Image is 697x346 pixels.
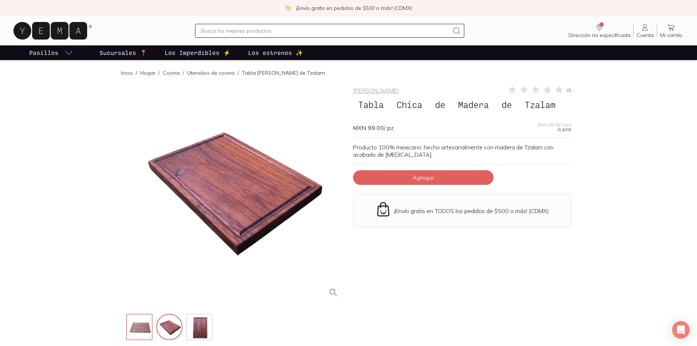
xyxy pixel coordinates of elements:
a: Sucursales 📍 [98,45,149,60]
p: Pasillos [29,48,59,57]
a: Inicio [121,70,133,76]
span: / [155,69,163,77]
p: ¡Envío gratis en TODOS los pedidos de $500 o más! (CDMX) [394,207,549,215]
img: Envío [375,201,391,217]
a: pasillo-todos-link [28,45,75,60]
p: Sucursales 📍 [100,48,147,57]
span: Tzalam [520,98,561,112]
a: Los estrenos ✨ [247,45,304,60]
img: tabla-tzalam-2_0fc59e02-3eb9-4ebd-b5f9-3b997f13920b=fwebp-q70-w256 [157,315,183,341]
span: Madera [453,98,494,112]
a: Cocina [163,70,180,76]
span: Tabla [353,98,389,112]
a: Utensilios de cocina [187,70,235,76]
p: ¡Envío gratis en pedidos de $500 o más! (CDMX) [296,4,412,12]
img: tabla-tzalam-1_56bb9eb8-0dca-4eca-a68a-f7947bf44956=fwebp-q70-w256 [127,315,153,341]
a: Dirección no especificada [566,23,633,38]
span: / [180,69,187,77]
span: Dirección no especificada [569,32,630,38]
span: ( 0 ) [566,88,571,92]
img: check [285,5,292,11]
button: Agregar [353,170,494,185]
input: Busca los mejores productos [201,26,449,35]
span: (1 pza) [558,127,571,131]
a: Cuenta [634,23,657,38]
p: Producto 100% mexicano, hecho artesanalmente con madera de Tzalam con acabado de [MEDICAL_DATA]. [353,144,571,158]
div: Open Intercom Messenger [672,321,690,339]
p: Tabla [PERSON_NAME] de Tzalam [242,69,325,77]
span: / [133,69,140,77]
a: Los Imperdibles ⚡️ [163,45,232,60]
a: [PERSON_NAME] [353,87,399,94]
span: de [496,98,517,112]
span: Chica [391,98,427,112]
a: Mi carrito [657,23,685,38]
p: Los estrenos ✨ [248,48,303,57]
a: Hogar [140,70,155,76]
span: MXN 99.00 / pz [353,124,394,131]
span: de [430,98,450,112]
span: / [235,69,242,77]
span: Agregar [413,174,434,181]
p: Los Imperdibles ⚡️ [165,48,231,57]
span: MXN 99.00 / pza [538,123,571,127]
span: Mi carrito [660,32,682,38]
span: Cuenta [637,32,654,38]
img: tabla-tzalam-3_9a5a71fa-e7df-4b0b-a76b-76540edbfae5=fwebp-q70-w256 [187,315,213,341]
